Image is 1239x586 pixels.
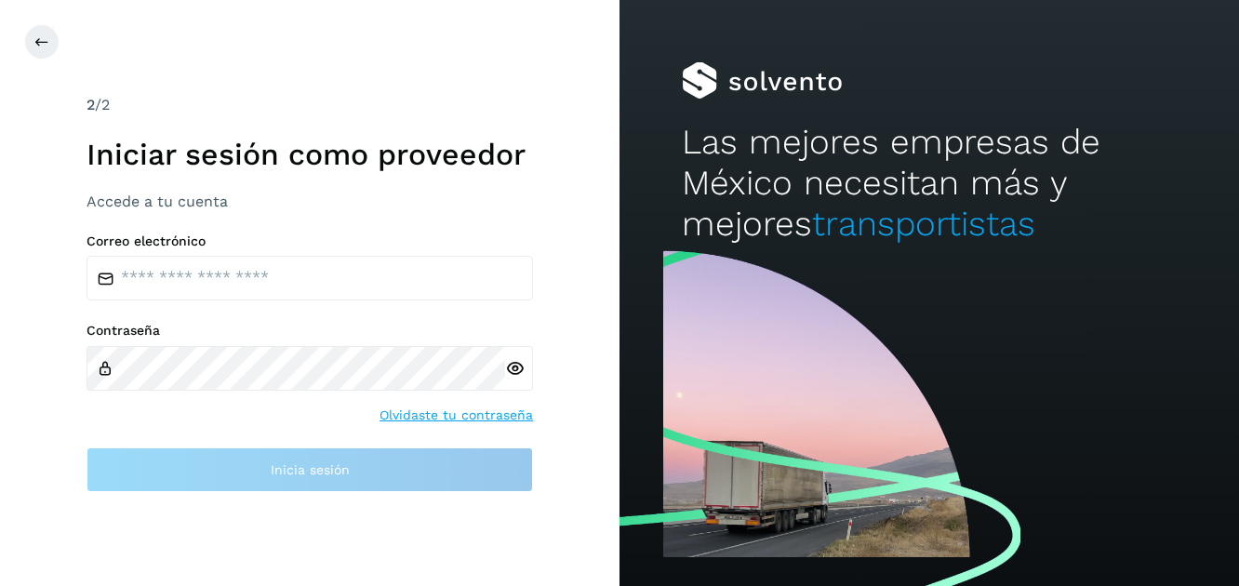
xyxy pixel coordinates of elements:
h2: Las mejores empresas de México necesitan más y mejores [682,122,1178,246]
span: transportistas [812,204,1035,244]
span: 2 [87,96,95,113]
button: Inicia sesión [87,447,533,492]
div: /2 [87,94,533,116]
span: Inicia sesión [271,463,350,476]
h3: Accede a tu cuenta [87,193,533,210]
a: Olvidaste tu contraseña [380,406,533,425]
label: Correo electrónico [87,233,533,249]
h1: Iniciar sesión como proveedor [87,137,533,172]
label: Contraseña [87,323,533,339]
